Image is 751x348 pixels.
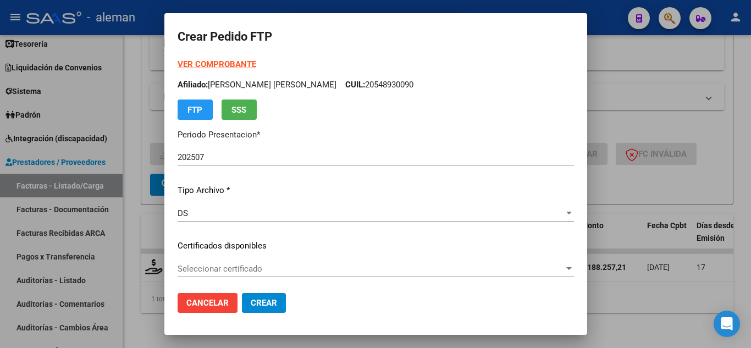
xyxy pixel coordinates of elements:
[187,105,202,115] span: FTP
[178,240,574,252] p: Certificados disponibles
[178,184,574,197] p: Tipo Archivo *
[178,129,574,141] p: Periodo Presentacion
[178,79,574,91] p: [PERSON_NAME] [PERSON_NAME] 20548930090
[178,59,256,69] a: VER COMPROBANTE
[231,105,246,115] span: SSS
[178,80,208,90] span: Afiliado:
[186,298,229,308] span: Cancelar
[242,293,286,313] button: Crear
[178,293,238,313] button: Cancelar
[714,311,740,337] div: Open Intercom Messenger
[178,26,574,47] h2: Crear Pedido FTP
[178,208,188,218] span: DS
[178,264,564,274] span: Seleccionar certificado
[345,80,365,90] span: CUIL:
[251,298,277,308] span: Crear
[178,100,213,120] button: FTP
[222,100,257,120] button: SSS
